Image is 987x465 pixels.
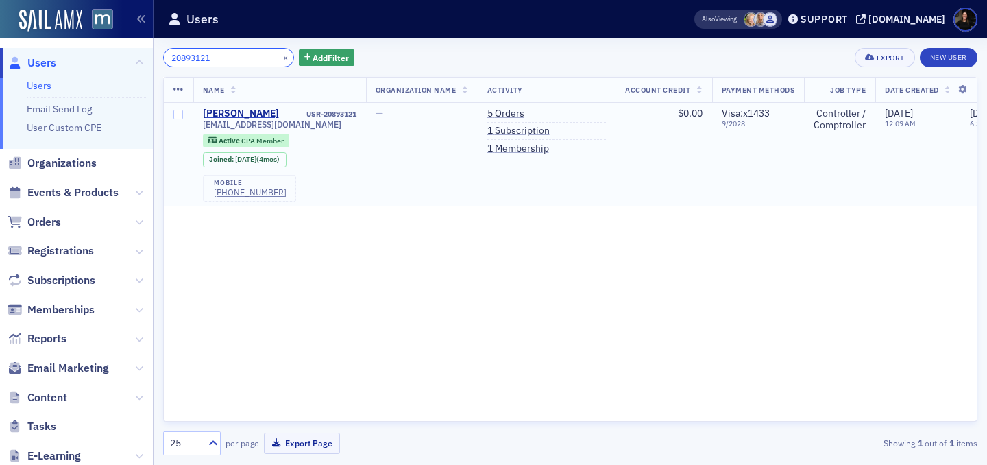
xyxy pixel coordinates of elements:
img: SailAMX [92,9,113,30]
button: Export [855,48,914,67]
a: Email Marketing [8,361,109,376]
span: Tasks [27,419,56,434]
a: View Homepage [82,9,113,32]
div: 25 [170,436,200,451]
span: Justin Chase [763,12,777,27]
span: E-Learning [27,449,81,464]
img: SailAMX [19,10,82,32]
span: Visa : x1433 [722,107,770,119]
span: Active [219,136,241,145]
span: Users [27,56,56,71]
div: [DOMAIN_NAME] [868,13,945,25]
span: Activity [487,85,523,95]
span: [EMAIL_ADDRESS][DOMAIN_NAME] [203,119,341,130]
span: Emily Trott [753,12,768,27]
a: Subscriptions [8,273,95,288]
span: 9 / 2028 [722,119,795,128]
div: Also [702,14,715,23]
span: Email Marketing [27,361,109,376]
a: New User [920,48,977,67]
span: Events & Products [27,185,119,200]
span: [DATE] [235,154,256,164]
button: × [280,51,292,63]
button: AddFilter [299,49,355,67]
a: [PERSON_NAME] [203,108,279,120]
span: Rebekah Olson [744,12,758,27]
a: Reports [8,331,66,346]
span: $0.00 [678,107,703,119]
label: per page [226,437,259,449]
span: Orders [27,215,61,230]
button: [DOMAIN_NAME] [856,14,950,24]
strong: 1 [915,437,925,449]
span: Joined : [209,155,235,164]
a: User Custom CPE [27,121,101,134]
span: Name [203,85,225,95]
a: Registrations [8,243,94,259]
a: Orders [8,215,61,230]
a: 1 Membership [487,143,549,155]
strong: 1 [947,437,956,449]
input: Search… [163,48,294,67]
a: 1 Subscription [487,125,550,137]
a: Events & Products [8,185,119,200]
span: Profile [953,8,977,32]
div: Active: Active: CPA Member [203,134,290,147]
div: Showing out of items [716,437,977,449]
a: 5 Orders [487,108,524,120]
span: Subscriptions [27,273,95,288]
a: Email Send Log [27,103,92,115]
span: Add Filter [313,51,349,64]
div: Joined: 2025-04-08 00:00:00 [203,152,287,167]
a: Active CPA Member [208,136,283,145]
span: CPA Member [241,136,284,145]
span: Payment Methods [722,85,795,95]
a: [PHONE_NUMBER] [214,187,287,198]
div: Controller / Comptroller [814,108,866,132]
span: — [376,107,383,119]
h1: Users [186,11,219,27]
span: Organizations [27,156,97,171]
a: Users [27,80,51,92]
span: Registrations [27,243,94,259]
a: Tasks [8,419,56,434]
span: [DATE] [885,107,913,119]
span: Date Created [885,85,938,95]
time: 12:09 AM [885,119,916,128]
div: (4mos) [235,155,280,164]
div: mobile [214,179,287,187]
span: Viewing [702,14,737,24]
div: Export [877,54,905,62]
div: USR-20893121 [281,110,356,119]
div: Support [801,13,848,25]
button: Export Page [264,433,340,454]
a: E-Learning [8,449,81,464]
a: Users [8,56,56,71]
span: Content [27,390,67,405]
a: Content [8,390,67,405]
span: Job Type [830,85,866,95]
span: Account Credit [625,85,690,95]
a: Memberships [8,302,95,318]
span: Organization Name [376,85,456,95]
span: Reports [27,331,66,346]
span: Memberships [27,302,95,318]
a: Organizations [8,156,97,171]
